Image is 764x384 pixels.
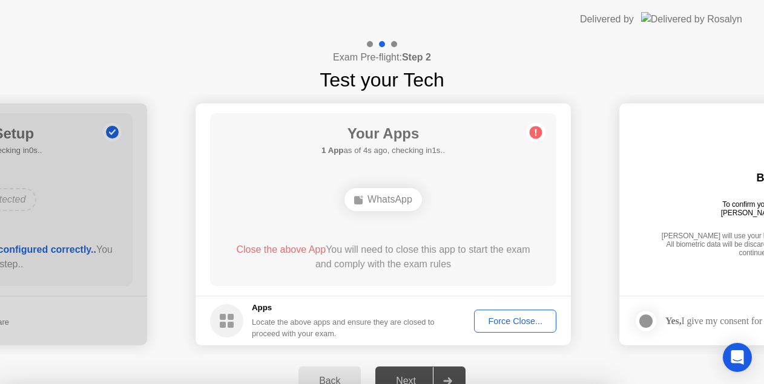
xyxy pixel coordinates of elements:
[321,145,445,157] h5: as of 4s ago, checking in1s..
[641,12,742,26] img: Delivered by Rosalyn
[252,302,435,314] h5: Apps
[320,65,444,94] h1: Test your Tech
[252,316,435,339] div: Locate the above apps and ensure they are closed to proceed with your exam.
[478,316,552,326] div: Force Close...
[236,244,326,255] span: Close the above App
[321,123,445,145] h1: Your Apps
[344,188,422,211] div: WhatsApp
[333,50,431,65] h4: Exam Pre-flight:
[402,52,431,62] b: Step 2
[665,316,681,326] strong: Yes,
[723,343,752,372] div: Open Intercom Messenger
[228,242,539,272] div: You will need to close this app to start the exam and comply with the exam rules
[321,146,343,155] b: 1 App
[580,12,634,27] div: Delivered by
